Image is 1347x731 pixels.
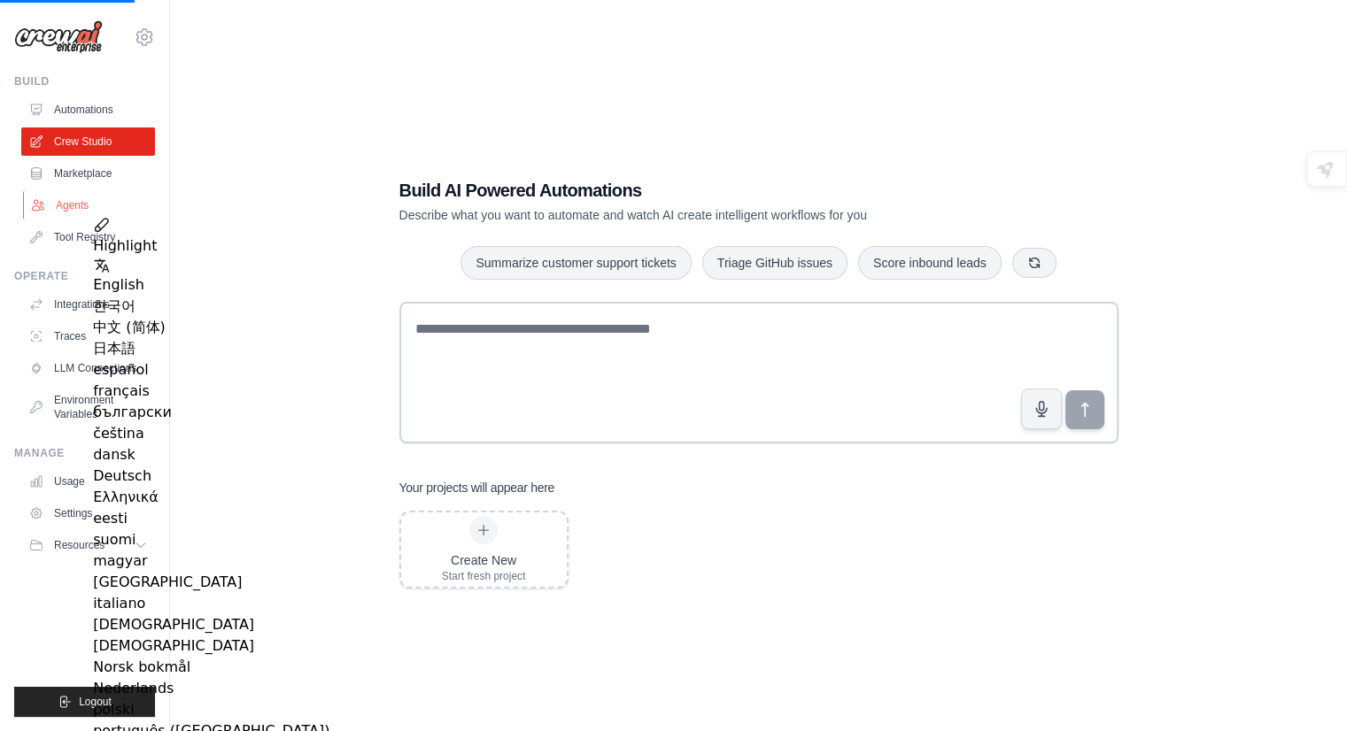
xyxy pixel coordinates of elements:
[399,479,555,496] h3: Your projects will appear here
[93,317,329,338] div: 中文 (简体)
[93,402,329,423] div: български
[21,96,155,124] a: Automations
[79,695,112,709] span: Logout
[93,235,329,257] div: Highlight
[14,269,155,283] div: Operate
[93,614,329,635] div: [DEMOGRAPHIC_DATA]
[93,508,329,529] div: eesti
[399,206,995,224] p: Describe what you want to automate and watch AI create intelligent workflows for you
[93,529,329,550] div: suomi
[93,444,329,466] div: dansk
[54,538,105,552] span: Resources
[461,246,691,280] button: Summarize customer support tickets
[21,354,155,382] a: LLM Connections
[93,359,329,381] div: español
[93,635,329,657] div: [DEMOGRAPHIC_DATA]
[14,687,155,717] button: Logout
[21,531,155,559] button: Resources
[93,699,329,720] div: polski
[21,159,155,188] a: Marketplace
[21,467,155,496] a: Usage
[858,246,1002,280] button: Score inbound leads
[23,191,157,219] a: Agents
[93,296,329,317] div: 한국어
[93,466,329,487] div: Deutsch
[93,572,329,593] div: [GEOGRAPHIC_DATA]
[21,223,155,251] a: Tool Registry
[702,246,848,280] button: Triage GitHub issues
[21,386,155,428] a: Environment Variables
[93,274,329,296] div: English
[93,550,329,572] div: magyar
[14,74,155,88] div: Build
[21,322,155,350] a: Traces
[1258,646,1347,731] iframe: Chat Widget
[1012,248,1057,278] button: Get new suggestions
[21,290,155,319] a: Integrations
[93,338,329,359] div: 日本語
[93,657,329,678] div: Norsk bokmål
[1021,389,1062,429] button: Click to speak your automation idea
[93,423,329,444] div: čeština
[399,178,995,203] h1: Build AI Powered Automations
[442,569,526,583] div: Start fresh project
[93,487,329,508] div: Ελληνικά
[14,20,103,54] img: Logo
[442,551,526,569] div: Create New
[21,499,155,527] a: Settings
[93,678,329,699] div: Nederlands
[14,446,155,460] div: Manage
[93,593,329,614] div: italiano
[93,381,329,402] div: français
[21,127,155,156] a: Crew Studio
